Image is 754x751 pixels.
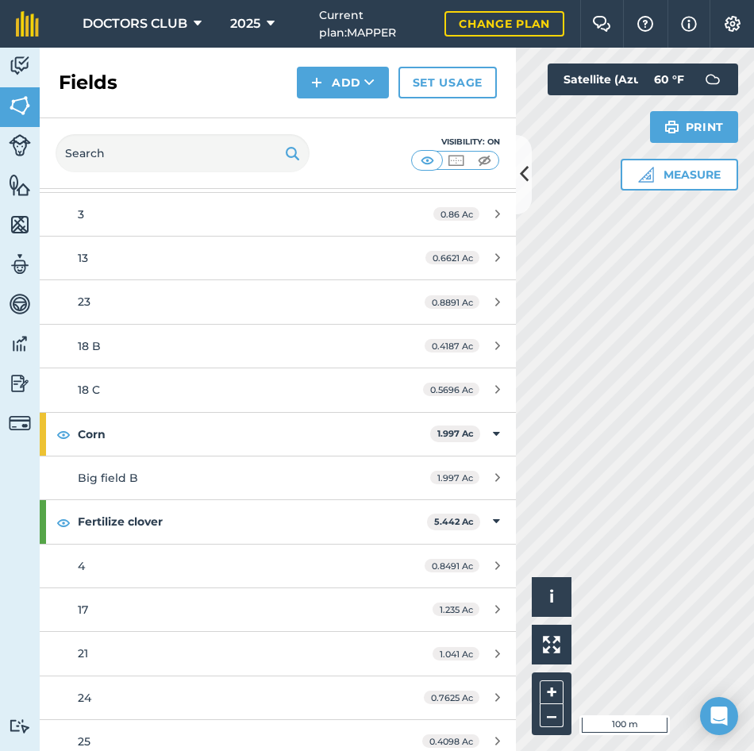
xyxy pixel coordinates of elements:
button: – [540,704,564,727]
span: 4 [78,559,85,573]
span: 1.997 Ac [430,471,479,484]
a: 130.6621 Ac [40,237,516,279]
div: Open Intercom Messenger [700,697,738,735]
a: Change plan [444,11,564,37]
button: + [540,680,564,704]
a: 240.7625 Ac [40,676,516,719]
span: 25 [78,734,90,749]
span: i [549,587,554,607]
img: svg+xml;base64,PHN2ZyB4bWxucz0iaHR0cDovL3d3dy53My5vcmcvMjAwMC9zdmciIHdpZHRoPSIxNCIgaGVpZ2h0PSIyNC... [311,73,322,92]
span: 0.8891 Ac [425,295,479,309]
button: Print [650,111,739,143]
h2: Fields [59,70,117,95]
img: svg+xml;base64,PHN2ZyB4bWxucz0iaHR0cDovL3d3dy53My5vcmcvMjAwMC9zdmciIHdpZHRoPSI1MCIgaGVpZ2h0PSI0MC... [417,152,437,168]
img: svg+xml;base64,PHN2ZyB4bWxucz0iaHR0cDovL3d3dy53My5vcmcvMjAwMC9zdmciIHdpZHRoPSIxOCIgaGVpZ2h0PSIyNC... [56,425,71,444]
a: Big field B1.997 Ac [40,456,516,499]
button: i [532,577,571,617]
strong: Corn [78,413,430,456]
span: DOCTORS CLUB [83,14,187,33]
span: 0.4187 Ac [425,339,479,352]
img: svg+xml;base64,PD94bWwgdmVyc2lvbj0iMS4wIiBlbmNvZGluZz0idXRmLTgiPz4KPCEtLSBHZW5lcmF0b3I6IEFkb2JlIE... [9,54,31,78]
img: svg+xml;base64,PHN2ZyB4bWxucz0iaHR0cDovL3d3dy53My5vcmcvMjAwMC9zdmciIHdpZHRoPSI1NiIgaGVpZ2h0PSI2MC... [9,94,31,117]
span: 3 [78,207,84,221]
span: 0.6621 Ac [425,251,479,264]
img: svg+xml;base64,PHN2ZyB4bWxucz0iaHR0cDovL3d3dy53My5vcmcvMjAwMC9zdmciIHdpZHRoPSI1NiIgaGVpZ2h0PSI2MC... [9,213,31,237]
span: 24 [78,691,91,705]
img: svg+xml;base64,PHN2ZyB4bWxucz0iaHR0cDovL3d3dy53My5vcmcvMjAwMC9zdmciIHdpZHRoPSIxOSIgaGVpZ2h0PSIyNC... [664,117,679,137]
img: fieldmargin Logo [16,11,39,37]
strong: 1.997 Ac [437,428,474,439]
span: 1.041 Ac [433,647,479,660]
span: 0.7625 Ac [424,691,479,704]
a: 18 B0.4187 Ac [40,325,516,368]
img: svg+xml;base64,PD94bWwgdmVyc2lvbj0iMS4wIiBlbmNvZGluZz0idXRmLTgiPz4KPCEtLSBHZW5lcmF0b3I6IEFkb2JlIE... [697,64,729,95]
img: svg+xml;base64,PD94bWwgdmVyc2lvbj0iMS4wIiBlbmNvZGluZz0idXRmLTgiPz4KPCEtLSBHZW5lcmF0b3I6IEFkb2JlIE... [9,412,31,434]
img: Two speech bubbles overlapping with the left bubble in the forefront [592,16,611,32]
img: A cog icon [723,16,742,32]
a: 230.8891 Ac [40,280,516,323]
button: Add [297,67,389,98]
img: svg+xml;base64,PHN2ZyB4bWxucz0iaHR0cDovL3d3dy53My5vcmcvMjAwMC9zdmciIHdpZHRoPSI1NiIgaGVpZ2h0PSI2MC... [9,173,31,197]
span: 18 C [78,383,100,397]
span: 17 [78,603,88,617]
span: Current plan : MAPPER [319,6,432,42]
img: svg+xml;base64,PHN2ZyB4bWxucz0iaHR0cDovL3d3dy53My5vcmcvMjAwMC9zdmciIHdpZHRoPSIxNyIgaGVpZ2h0PSIxNy... [681,14,697,33]
span: 1.235 Ac [433,603,479,616]
img: svg+xml;base64,PD94bWwgdmVyc2lvbj0iMS4wIiBlbmNvZGluZz0idXRmLTgiPz4KPCEtLSBHZW5lcmF0b3I6IEFkb2JlIE... [9,332,31,356]
strong: Fertilize clover [78,500,427,543]
span: 21 [78,646,88,660]
img: svg+xml;base64,PD94bWwgdmVyc2lvbj0iMS4wIiBlbmNvZGluZz0idXRmLTgiPz4KPCEtLSBHZW5lcmF0b3I6IEFkb2JlIE... [9,718,31,734]
img: svg+xml;base64,PD94bWwgdmVyc2lvbj0iMS4wIiBlbmNvZGluZz0idXRmLTgiPz4KPCEtLSBHZW5lcmF0b3I6IEFkb2JlIE... [9,372,31,395]
img: svg+xml;base64,PHN2ZyB4bWxucz0iaHR0cDovL3d3dy53My5vcmcvMjAwMC9zdmciIHdpZHRoPSIxOSIgaGVpZ2h0PSIyNC... [285,144,300,163]
input: Search [56,134,310,172]
span: 0.86 Ac [433,207,479,221]
div: Corn1.997 Ac [40,413,516,456]
span: 23 [78,295,90,309]
img: svg+xml;base64,PD94bWwgdmVyc2lvbj0iMS4wIiBlbmNvZGluZz0idXRmLTgiPz4KPCEtLSBHZW5lcmF0b3I6IEFkb2JlIE... [9,292,31,316]
span: 60 ° F [654,64,684,95]
a: 211.041 Ac [40,632,516,675]
a: 40.8491 Ac [40,545,516,587]
span: 0.5696 Ac [423,383,479,396]
span: 0.8491 Ac [425,559,479,572]
a: 171.235 Ac [40,588,516,631]
button: 60 °F [638,64,738,95]
img: svg+xml;base64,PD94bWwgdmVyc2lvbj0iMS4wIiBlbmNvZGluZz0idXRmLTgiPz4KPCEtLSBHZW5lcmF0b3I6IEFkb2JlIE... [9,134,31,156]
div: Visibility: On [411,136,500,148]
span: 18 B [78,339,101,353]
img: svg+xml;base64,PHN2ZyB4bWxucz0iaHR0cDovL3d3dy53My5vcmcvMjAwMC9zdmciIHdpZHRoPSI1MCIgaGVpZ2h0PSI0MC... [446,152,466,168]
a: 30.86 Ac [40,193,516,236]
span: Big field B [78,471,138,485]
div: Fertilize clover5.442 Ac [40,500,516,543]
img: Ruler icon [638,167,654,183]
span: 13 [78,251,88,265]
button: Satellite (Azure) [548,64,700,95]
img: Four arrows, one pointing top left, one top right, one bottom right and the last bottom left [543,636,560,653]
span: 0.4098 Ac [422,734,479,748]
span: 2025 [230,14,260,33]
img: svg+xml;base64,PD94bWwgdmVyc2lvbj0iMS4wIiBlbmNvZGluZz0idXRmLTgiPz4KPCEtLSBHZW5lcmF0b3I6IEFkb2JlIE... [9,252,31,276]
img: svg+xml;base64,PHN2ZyB4bWxucz0iaHR0cDovL3d3dy53My5vcmcvMjAwMC9zdmciIHdpZHRoPSIxOCIgaGVpZ2h0PSIyNC... [56,513,71,532]
button: Measure [621,159,738,191]
img: A question mark icon [636,16,655,32]
a: Set usage [398,67,497,98]
img: svg+xml;base64,PHN2ZyB4bWxucz0iaHR0cDovL3d3dy53My5vcmcvMjAwMC9zdmciIHdpZHRoPSI1MCIgaGVpZ2h0PSI0MC... [475,152,494,168]
strong: 5.442 Ac [434,516,474,527]
a: 18 C0.5696 Ac [40,368,516,411]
